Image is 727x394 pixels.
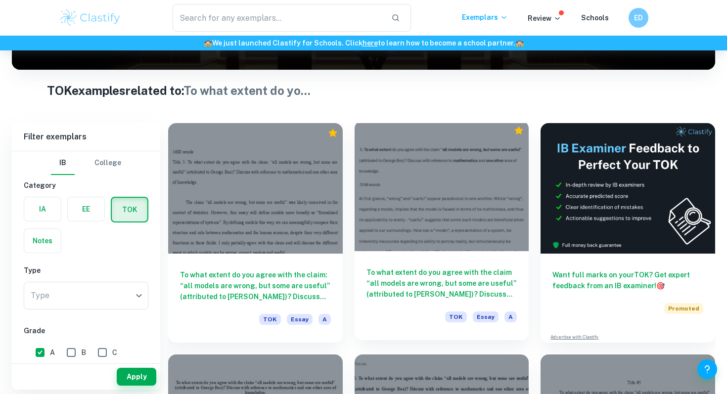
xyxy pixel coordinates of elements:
img: Thumbnail [541,123,715,254]
img: Clastify logo [59,8,122,28]
span: To what extent do yo ... [183,84,311,97]
a: To what extent do you agree with the claim “all models are wrong, but some are useful” (attribute... [355,123,529,343]
div: Filter type choice [51,151,121,175]
button: Notes [24,229,61,253]
button: Help and Feedback [697,359,717,379]
a: Schools [581,14,609,22]
span: A [50,347,55,358]
a: here [363,39,378,47]
button: TOK [112,198,147,221]
span: C [112,347,117,358]
span: 🎯 [656,282,665,290]
span: Essay [287,314,313,325]
p: Exemplars [462,12,508,23]
a: Want full marks on yourTOK? Get expert feedback from an IB examiner!PromotedAdvertise with Clastify [541,123,715,343]
a: To what extent do you agree with the claim: “all models are wrong, but some are useful” (attribut... [168,123,343,343]
input: Search for any exemplars... [173,4,383,32]
h6: Want full marks on your TOK ? Get expert feedback from an IB examiner! [552,269,703,291]
span: A [318,314,331,325]
h1: TOK examples related to: [47,82,680,99]
button: IA [24,197,61,221]
h6: Type [24,265,148,276]
p: Review [528,13,561,24]
span: Essay [473,311,499,322]
h6: To what extent do you agree with the claim: “all models are wrong, but some are useful” (attribut... [180,269,331,302]
span: Promoted [664,303,703,314]
a: Advertise with Clastify [550,334,598,341]
span: A [504,311,517,322]
span: TOK [445,311,467,322]
h6: Category [24,180,148,191]
h6: Filter exemplars [12,123,160,151]
span: B [81,347,86,358]
button: EE [68,197,104,221]
button: College [94,151,121,175]
h6: To what extent do you agree with the claim “all models are wrong, but some are useful” (attribute... [366,267,517,300]
span: 🏫 [204,39,212,47]
div: Premium [328,128,338,138]
h6: ED [633,12,644,23]
div: Premium [514,126,524,135]
span: TOK [259,314,281,325]
button: Apply [117,368,156,386]
button: ED [629,8,648,28]
h6: Grade [24,325,148,336]
span: 🏫 [515,39,524,47]
button: IB [51,151,75,175]
h6: We just launched Clastify for Schools. Click to learn how to become a school partner. [2,38,725,48]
